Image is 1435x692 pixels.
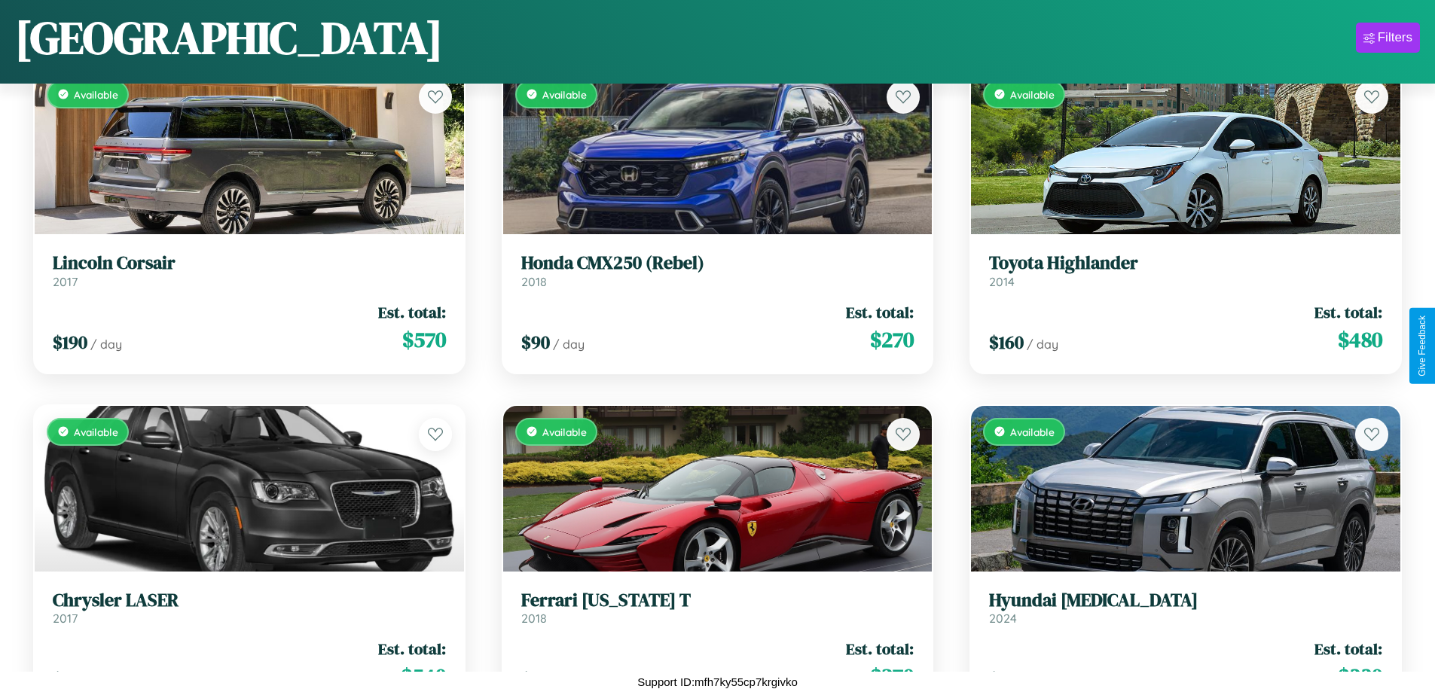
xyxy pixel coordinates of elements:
span: 2017 [53,611,78,626]
h1: [GEOGRAPHIC_DATA] [15,7,443,69]
a: Hyundai [MEDICAL_DATA]2024 [989,590,1382,626]
span: $ 110 [989,666,1020,691]
a: Honda CMX250 (Rebel)2018 [521,252,914,289]
span: $ 480 [1338,325,1382,355]
a: Ferrari [US_STATE] T2018 [521,590,914,626]
div: Give Feedback [1417,316,1427,376]
h3: Hyundai [MEDICAL_DATA] [989,590,1382,611]
span: 2014 [989,274,1015,289]
h3: Ferrari [US_STATE] T [521,590,914,611]
span: Est. total: [846,301,914,323]
span: Est. total: [846,638,914,660]
span: $ 540 [401,661,446,691]
span: Available [542,425,587,438]
span: $ 330 [1338,661,1382,691]
span: Available [1010,425,1055,438]
span: Available [542,88,587,101]
span: Available [74,425,118,438]
span: $ 570 [402,325,446,355]
a: Lincoln Corsair2017 [53,252,446,289]
span: 2018 [521,274,547,289]
span: Est. total: [378,638,446,660]
span: $ 190 [53,330,87,355]
span: $ 160 [989,330,1024,355]
h3: Toyota Highlander [989,252,1382,274]
p: Support ID: mfh7ky55cp7krgivko [637,672,798,692]
span: 2018 [521,611,547,626]
span: Est. total: [1314,301,1382,323]
span: Available [74,88,118,101]
span: Est. total: [1314,638,1382,660]
span: $ 180 [53,666,87,691]
span: / day [1027,337,1058,352]
a: Chrysler LASER2017 [53,590,446,626]
span: $ 90 [521,666,550,691]
div: Filters [1378,30,1412,45]
h3: Chrysler LASER [53,590,446,611]
span: $ 270 [870,661,914,691]
span: $ 270 [870,325,914,355]
h3: Honda CMX250 (Rebel) [521,252,914,274]
span: Est. total: [378,301,446,323]
span: 2024 [989,611,1017,626]
button: Filters [1356,23,1420,53]
span: 2017 [53,274,78,289]
span: $ 90 [521,330,550,355]
span: / day [90,337,122,352]
h3: Lincoln Corsair [53,252,446,274]
span: Available [1010,88,1055,101]
a: Toyota Highlander2014 [989,252,1382,289]
span: / day [553,337,585,352]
